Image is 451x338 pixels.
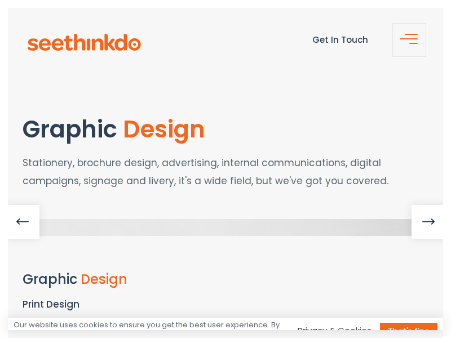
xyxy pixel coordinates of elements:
a: Privacy & Cookies [298,324,372,336]
span: Design [81,270,127,288]
p: Stationery, brochure design, advertising, internal communications, digital campaigns, signage and... [23,154,428,190]
a: Get In Touch [312,34,368,46]
li: Print Design [23,297,428,311]
span: Graphic [23,270,77,288]
img: see-think-do-logo.png [28,34,141,51]
h2: Graphic Design [23,272,428,287]
h1: Graphic Design [23,117,428,143]
span: Design [123,113,205,146]
span: Graphic [23,113,117,146]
